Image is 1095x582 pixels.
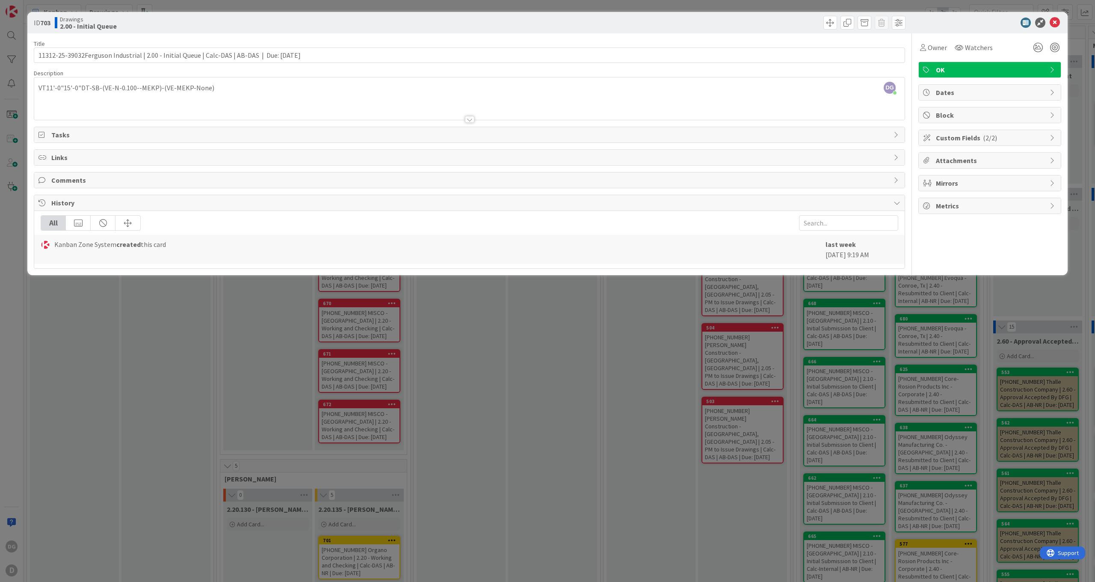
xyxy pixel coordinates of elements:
[936,65,1045,75] span: OK
[799,215,898,231] input: Search...
[936,201,1045,211] span: Metrics
[928,42,947,53] span: Owner
[51,198,889,208] span: History
[54,239,166,249] span: Kanban Zone System this card
[60,16,117,23] span: Drawings
[41,240,50,249] img: KS
[116,240,141,249] b: created
[936,110,1045,120] span: Block
[41,216,66,230] div: All
[34,40,45,48] label: Title
[965,42,993,53] span: Watchers
[34,48,905,63] input: type card name here...
[51,130,889,140] span: Tasks
[34,18,50,28] span: ID
[936,133,1045,143] span: Custom Fields
[51,175,889,185] span: Comments
[40,18,50,27] b: 703
[936,155,1045,166] span: Attachments
[884,82,896,94] span: DG
[826,239,898,260] div: [DATE] 9:19 AM
[983,134,997,142] span: ( 2/2 )
[826,240,856,249] b: last week
[51,152,889,163] span: Links
[60,23,117,30] b: 2.00 - Initial Queue
[18,1,39,12] span: Support
[34,69,63,77] span: Description
[38,83,900,93] p: VT11'-0"15'-0"DT-SB-(VE-N-0.100--MEKP)-(VE-MEKP-None)
[936,87,1045,98] span: Dates
[936,178,1045,188] span: Mirrors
